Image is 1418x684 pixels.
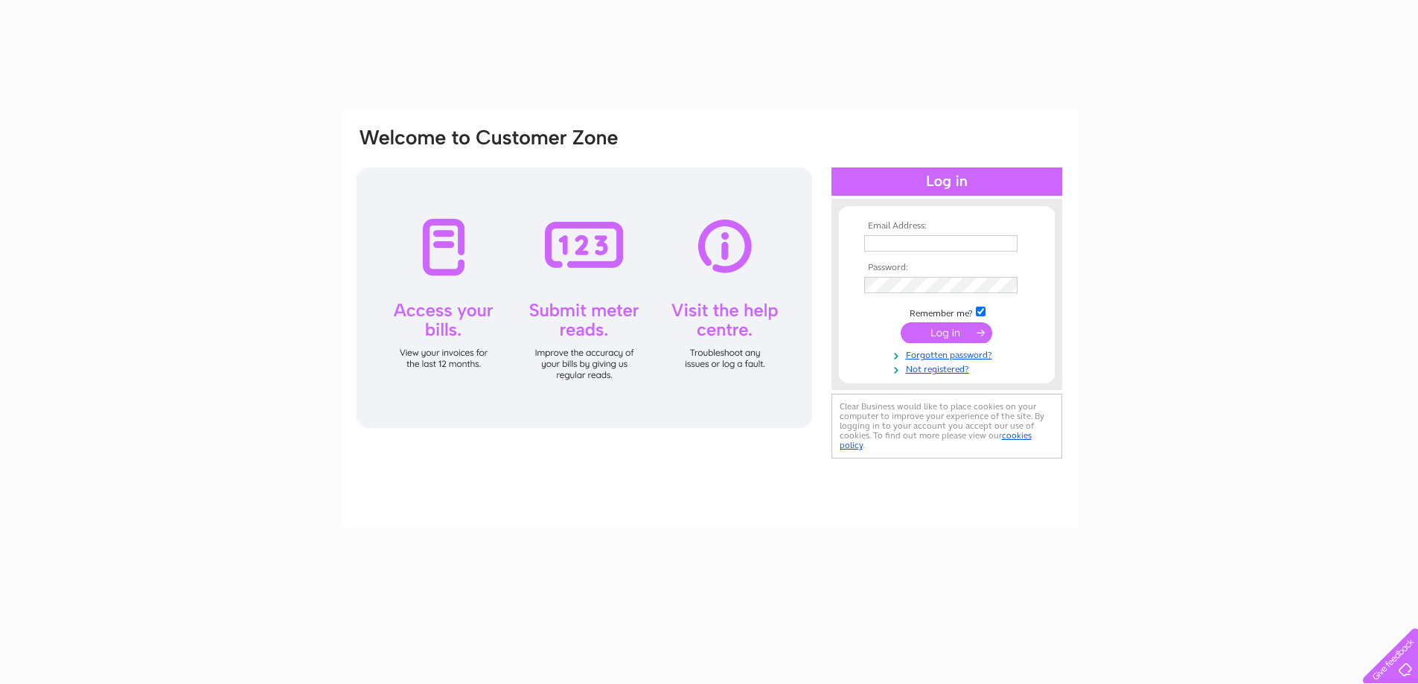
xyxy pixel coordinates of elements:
[860,304,1033,319] td: Remember me?
[860,263,1033,273] th: Password:
[831,394,1062,458] div: Clear Business would like to place cookies on your computer to improve your experience of the sit...
[864,347,1033,361] a: Forgotten password?
[840,430,1032,450] a: cookies policy
[901,322,992,343] input: Submit
[864,361,1033,375] a: Not registered?
[860,221,1033,231] th: Email Address:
